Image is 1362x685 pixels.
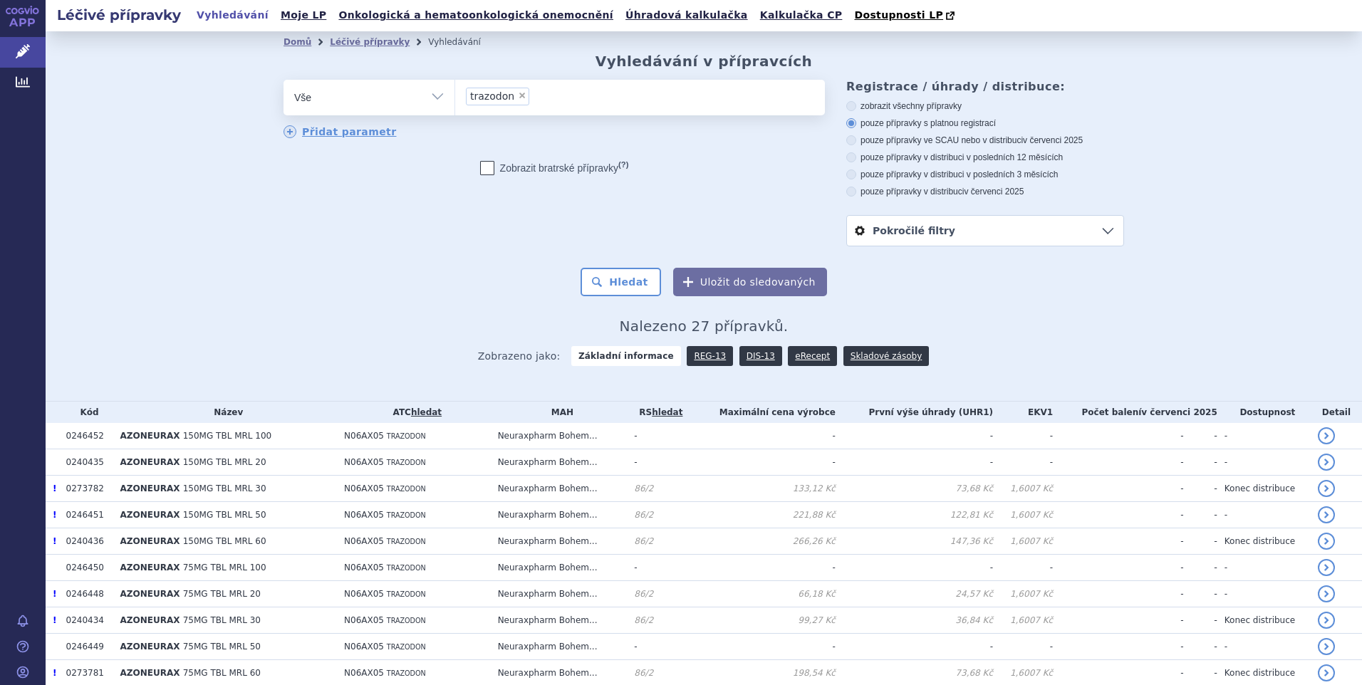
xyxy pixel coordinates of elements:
[836,634,993,660] td: -
[634,536,653,546] span: 86/2
[183,615,261,625] span: 75MG TBL MRL 30
[688,607,836,634] td: 99,27 Kč
[491,581,628,607] td: Neuraxpharm Bohem...
[183,457,266,467] span: 150MG TBL MRL 20
[627,402,687,423] th: RS
[183,589,261,599] span: 75MG TBL MRL 20
[1217,607,1311,634] td: Konec distribuce
[46,5,192,25] h2: Léčivé přípravky
[59,449,113,476] td: 0240435
[688,502,836,528] td: 221,88 Kč
[836,423,993,449] td: -
[344,483,384,493] span: N06AX05
[183,642,261,652] span: 75MG TBL MRL 50
[1053,476,1183,502] td: -
[634,510,653,520] span: 86/2
[836,555,993,581] td: -
[688,449,836,476] td: -
[1318,533,1335,550] a: detail
[1318,480,1335,497] a: detail
[387,485,426,493] span: TRAZODON
[1318,559,1335,576] a: detail
[491,449,628,476] td: Neuraxpharm Bohem...
[673,268,827,296] button: Uložit do sledovaných
[113,402,337,423] th: Název
[836,581,993,607] td: 24,57 Kč
[688,581,836,607] td: 66,18 Kč
[993,476,1053,502] td: 1,6007 Kč
[596,53,813,70] h2: Vyhledávání v přípravcích
[993,555,1053,581] td: -
[534,87,541,105] input: trazodon
[120,563,180,572] span: AZONEURAX
[334,6,618,25] a: Onkologická a hematoonkologická onemocnění
[276,6,331,25] a: Moje LP
[581,268,661,296] button: Hledat
[491,476,628,502] td: Neuraxpharm Bohem...
[344,668,384,678] span: N06AX05
[387,564,426,572] span: TRAZODON
[53,536,56,546] span: Poslední data tohoto produktu jsou ze SCAU platného k 01.07.2024.
[284,37,311,47] a: Domů
[491,502,628,528] td: Neuraxpharm Bohem...
[491,423,628,449] td: Neuraxpharm Bohem...
[387,511,426,519] span: TRAZODON
[1318,585,1335,602] a: detail
[344,589,384,599] span: N06AX05
[183,431,272,441] span: 150MG TBL MRL 100
[53,615,56,625] span: Poslední data tohoto produktu jsou ze SCAU platného k 01.07.2024.
[846,80,1124,93] h3: Registrace / úhrady / distribuce:
[836,476,993,502] td: 73,68 Kč
[652,407,682,417] a: hledat
[618,160,628,169] abbr: (?)
[847,216,1123,246] a: Pokročilé filtry
[1053,528,1183,555] td: -
[788,346,837,366] a: eRecept
[344,431,384,441] span: N06AX05
[993,581,1053,607] td: 1,6007 Kč
[491,402,628,423] th: MAH
[1217,449,1311,476] td: -
[1184,476,1217,502] td: -
[634,589,653,599] span: 86/2
[1217,555,1311,581] td: -
[491,555,628,581] td: Neuraxpharm Bohem...
[1318,506,1335,523] a: detail
[1184,502,1217,528] td: -
[836,528,993,555] td: 147,36 Kč
[1053,502,1183,528] td: -
[739,346,782,366] a: DIS-13
[411,407,442,417] a: hledat
[59,581,113,607] td: 0246448
[120,589,180,599] span: AZONEURAX
[491,528,628,555] td: Neuraxpharm Bohem...
[1217,581,1311,607] td: -
[634,615,653,625] span: 86/2
[53,589,56,599] span: Poslední data tohoto produktu jsou ze SCAU platného k 01.07.2024.
[627,634,687,660] td: -
[480,161,629,175] label: Zobrazit bratrské přípravky
[1053,423,1183,449] td: -
[59,607,113,634] td: 0240434
[120,510,180,520] span: AZONEURAX
[59,555,113,581] td: 0246450
[1184,423,1217,449] td: -
[59,476,113,502] td: 0273782
[1184,449,1217,476] td: -
[284,125,397,138] a: Přidat parametr
[846,186,1124,197] label: pouze přípravky v distribuci
[688,476,836,502] td: 133,12 Kč
[387,538,426,545] span: TRAZODON
[344,642,384,652] span: N06AX05
[330,37,410,47] a: Léčivé přípravky
[344,615,384,625] span: N06AX05
[53,510,56,520] span: Poslední data tohoto produktu jsou ze SCAU platného k 01.07.2024.
[571,346,681,366] strong: Základní informace
[491,634,628,660] td: Neuraxpharm Bohem...
[1023,135,1083,145] span: v červenci 2025
[59,528,113,555] td: 0240436
[836,607,993,634] td: 36,84 Kč
[478,346,561,366] span: Zobrazeno jako:
[846,117,1124,129] label: pouze přípravky s platnou registrací
[1053,402,1217,423] th: Počet balení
